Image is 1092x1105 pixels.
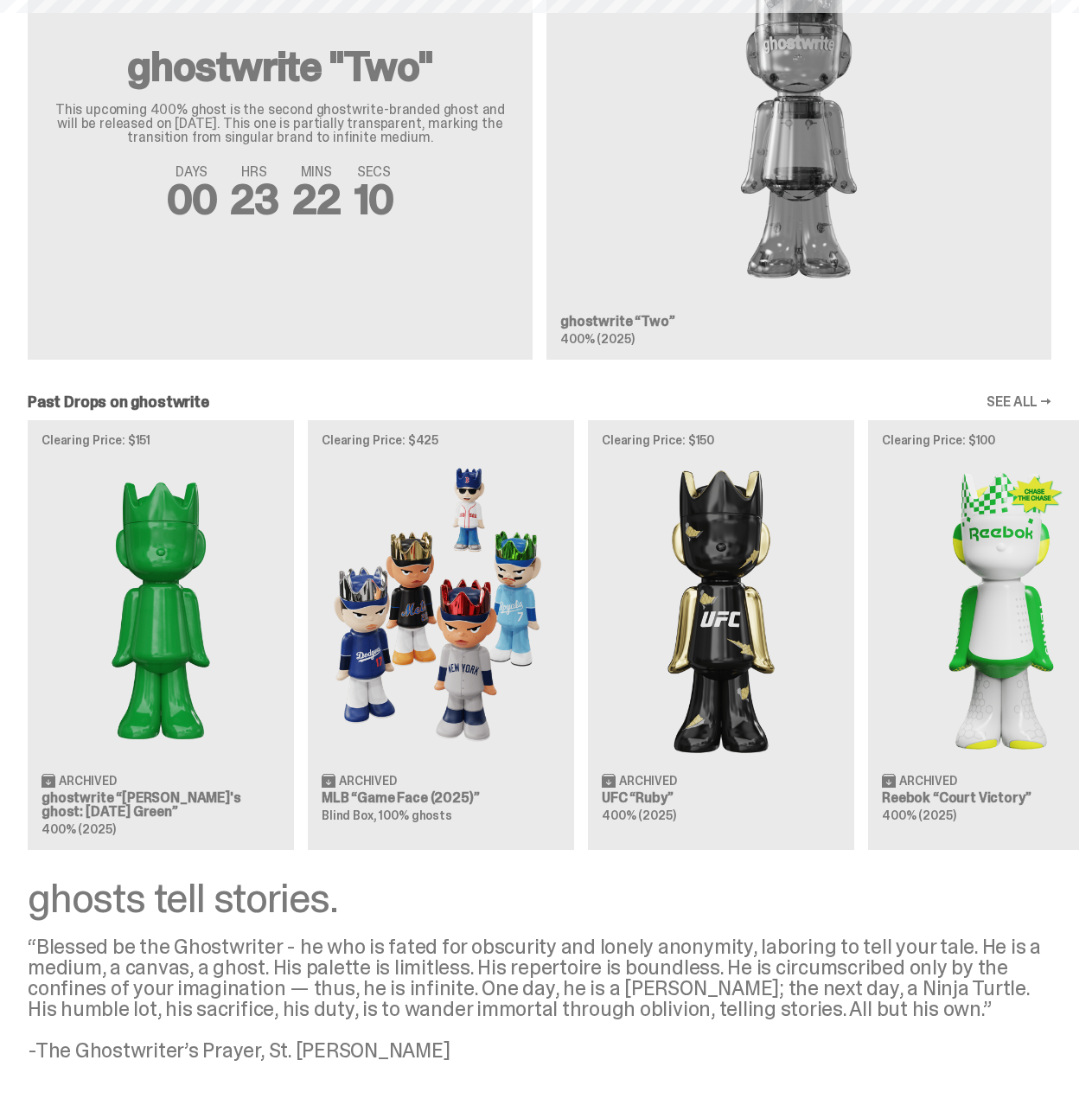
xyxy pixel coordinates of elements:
[379,808,451,823] span: 100% ghosts
[48,46,512,87] h2: ghostwrite "Two"
[28,936,1051,1061] div: “Blessed be the Ghostwriter - he who is fated for obscurity and lonely anonymity, laboring to tel...
[292,172,341,227] span: 22
[322,460,560,758] img: Game Face (2025)
[230,172,278,227] span: 23
[602,434,840,446] p: Clearing Price: $150
[602,791,840,805] h3: UFC “Ruby”
[28,420,294,849] a: Clearing Price: $151 Schrödinger's ghost: Sunday Green Archived
[354,165,394,179] span: SECS
[308,420,574,849] a: Clearing Price: $425 Game Face (2025) Archived
[42,460,280,758] img: Schrödinger's ghost: Sunday Green
[42,821,115,837] span: 400% (2025)
[882,808,955,823] span: 400% (2025)
[28,878,1051,919] div: ghosts tell stories.
[619,775,677,787] span: Archived
[987,395,1051,409] a: SEE ALL →
[322,434,560,446] p: Clearing Price: $425
[322,808,377,823] span: Blind Box,
[560,331,634,347] span: 400% (2025)
[230,165,278,179] span: HRS
[292,165,341,179] span: MINS
[339,775,397,787] span: Archived
[167,172,217,227] span: 00
[48,103,512,144] p: This upcoming 400% ghost is the second ghostwrite-branded ghost and will be released on [DATE]. T...
[322,791,560,805] h3: MLB “Game Face (2025)”
[560,315,1038,329] h3: ghostwrite “Two”
[899,775,957,787] span: Archived
[42,791,280,819] h3: ghostwrite “[PERSON_NAME]'s ghost: [DATE] Green”
[59,775,117,787] span: Archived
[42,434,280,446] p: Clearing Price: $151
[602,808,675,823] span: 400% (2025)
[602,460,840,758] img: Ruby
[588,420,854,849] a: Clearing Price: $150 Ruby Archived
[354,172,394,227] span: 10
[167,165,217,179] span: DAYS
[28,394,209,410] h2: Past Drops on ghostwrite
